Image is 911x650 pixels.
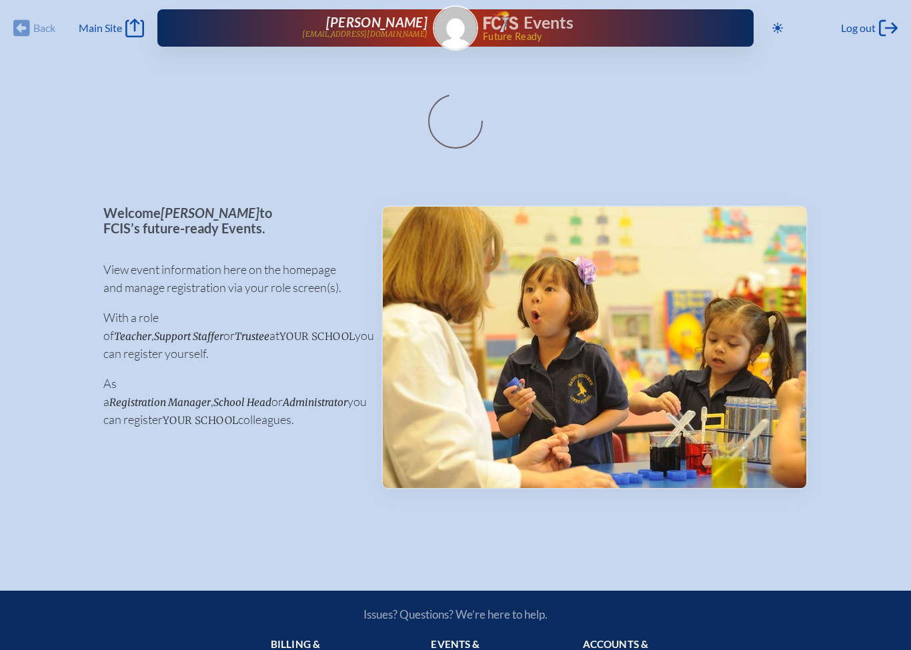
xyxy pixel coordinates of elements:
p: View event information here on the homepage and manage registration via your role screen(s). [103,261,360,297]
div: FCIS Events — Future ready [484,11,711,41]
p: With a role of , or at you can register yourself. [103,309,360,363]
span: [PERSON_NAME] [161,205,259,221]
span: Administrator [283,396,347,409]
img: Events [383,207,806,488]
span: Teacher [114,330,151,343]
span: Log out [841,21,876,35]
p: As a , or you can register colleagues. [103,375,360,429]
span: [PERSON_NAME] [326,14,427,30]
span: Registration Manager [109,396,211,409]
p: [EMAIL_ADDRESS][DOMAIN_NAME] [302,30,427,39]
span: Main Site [79,21,122,35]
span: your school [279,330,355,343]
span: your school [163,414,238,427]
span: Future Ready [483,32,711,41]
p: Issues? Questions? We’re here to help. [221,607,690,621]
span: Support Staffer [154,330,223,343]
a: [PERSON_NAME][EMAIL_ADDRESS][DOMAIN_NAME] [200,15,427,41]
span: School Head [213,396,271,409]
a: Main Site [79,19,144,37]
img: Gravatar [434,7,477,49]
p: Welcome to FCIS’s future-ready Events. [103,205,360,235]
span: Trustee [235,330,269,343]
a: Gravatar [433,5,478,51]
